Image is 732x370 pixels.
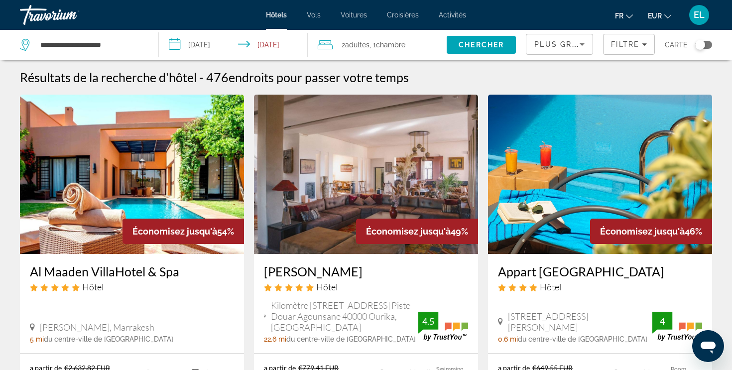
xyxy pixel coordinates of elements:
[30,281,234,292] div: 5 star Hotel
[271,300,418,333] span: Kilomètre [STREET_ADDRESS] Piste Douar Agounsane 40000 Ourika, [GEOGRAPHIC_DATA]
[498,281,702,292] div: 4 star Hotel
[418,315,438,327] div: 4.5
[122,219,244,244] div: 54%
[199,70,204,85] span: -
[308,30,447,60] button: Travelers: 2 adults, 0 children
[44,335,173,343] span: du centre-ville de [GEOGRAPHIC_DATA]
[418,312,468,341] img: TrustYou guest rating badge
[652,312,702,341] img: TrustYou guest rating badge
[590,219,712,244] div: 46%
[387,11,419,19] a: Croisières
[615,8,633,23] button: Change language
[488,95,712,254] img: Appart Hotel Amina Resort
[688,40,712,49] button: Toggle map
[665,38,688,52] span: Carte
[694,10,705,20] span: EL
[20,70,197,85] h1: Résultats de la recherche d'hôtel
[369,38,405,52] span: , 1
[341,11,367,19] a: Voitures
[648,12,662,20] span: EUR
[498,335,518,343] span: 0.6 mi
[603,34,655,55] button: Filters
[30,264,234,279] a: Al Maaden VillaHotel & Spa
[266,11,287,19] a: Hôtels
[615,12,623,20] span: fr
[39,37,143,52] input: Search hotel destination
[459,41,504,49] span: Chercher
[686,4,712,25] button: User Menu
[540,281,561,292] span: Hôtel
[376,41,405,49] span: Chambre
[82,281,104,292] span: Hôtel
[534,40,653,48] span: Plus grandes économies
[356,219,478,244] div: 49%
[498,264,702,279] a: Appart [GEOGRAPHIC_DATA]
[206,70,409,85] h2: 476
[692,330,724,362] iframe: Bouton de lancement de la fenêtre de messagerie
[254,95,478,254] img: Kasbah Agounsane
[316,281,338,292] span: Hôtel
[534,38,585,50] mat-select: Sort by
[508,311,652,333] span: [STREET_ADDRESS][PERSON_NAME]
[307,11,321,19] a: Vols
[600,226,685,237] span: Économisez jusqu'à
[286,335,416,343] span: du centre-ville de [GEOGRAPHIC_DATA]
[366,226,451,237] span: Économisez jusqu'à
[611,40,639,48] span: Filtre
[229,70,409,85] span: endroits pour passer votre temps
[652,315,672,327] div: 4
[40,322,154,333] span: [PERSON_NAME], Marrakesh
[264,335,286,343] span: 22.6 mi
[439,11,466,19] a: Activités
[20,2,120,28] a: Travorium
[159,30,308,60] button: Select check in and out date
[264,281,468,292] div: 5 star Hotel
[518,335,647,343] span: du centre-ville de [GEOGRAPHIC_DATA]
[132,226,217,237] span: Économisez jusqu'à
[648,8,671,23] button: Change currency
[345,41,369,49] span: Adultes
[342,38,369,52] span: 2
[447,36,516,54] button: Search
[264,264,468,279] a: [PERSON_NAME]
[20,95,244,254] img: Al Maaden VillaHotel & Spa
[30,335,44,343] span: 5 mi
